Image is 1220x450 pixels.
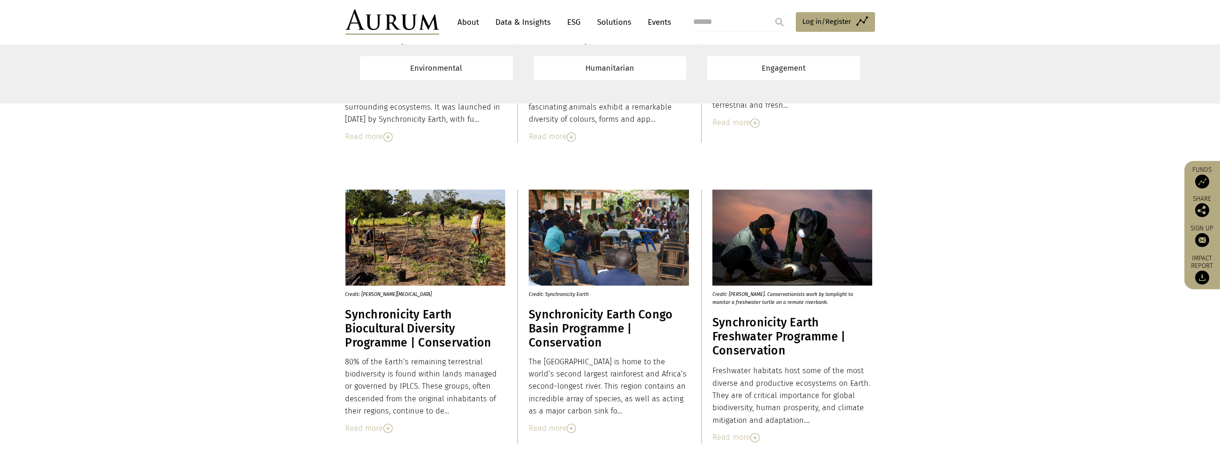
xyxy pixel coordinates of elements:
div: 80% of the Earth’s remaining terrestrial biodiversity is found within lands managed or governed b... [345,356,506,418]
img: Read More [750,433,760,443]
img: Share this post [1195,203,1209,217]
h3: Synchronicity Earth Congo Basin Programme | Conservation [529,308,689,350]
div: Read more [712,431,873,443]
p: Credit: [PERSON_NAME][MEDICAL_DATA] [345,286,497,298]
div: Read more [529,131,689,143]
img: Aurum [345,9,439,35]
div: Share [1189,195,1215,217]
span: Log in/Register [803,16,852,27]
img: Read More [567,133,576,142]
a: Impact report [1189,254,1215,285]
div: Freshwater habitats host some of the most diverse and productive ecosystems on Earth. They are of... [712,365,873,427]
img: Read More [567,424,576,433]
a: About [453,14,484,31]
a: Sign up [1189,224,1215,247]
div: Read more [345,422,506,435]
img: Read More [383,424,393,433]
a: Events [644,14,672,31]
h3: Synchronicity Earth Freshwater Programme | Conservation [712,316,873,358]
img: Read More [383,133,393,142]
img: Read More [750,118,760,128]
div: Read more [529,422,689,435]
input: Submit [770,13,789,31]
a: Funds [1189,165,1215,188]
div: Read more [712,117,873,129]
a: ESG [563,14,586,31]
div: Read more [345,131,506,143]
h3: Synchronicity Earth Biocultural Diversity Programme | Conservation [345,308,506,350]
a: Humanitarian [534,56,687,80]
div: The [GEOGRAPHIC_DATA] is home to the world’s second largest rainforest and Africa’s second-longes... [529,356,689,418]
a: Data & Insights [491,14,556,31]
img: Sign up to our newsletter [1195,233,1209,247]
a: Environmental [360,56,513,80]
p: Credit: Synchronicity Earth [529,286,681,298]
a: Engagement [707,56,860,80]
p: Credit: [PERSON_NAME]. Conservationists work by lamplight to monitor a freshwater turtle on a rem... [712,286,864,306]
img: Access Funds [1195,174,1209,188]
a: Log in/Register [796,12,875,32]
a: Solutions [593,14,636,31]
